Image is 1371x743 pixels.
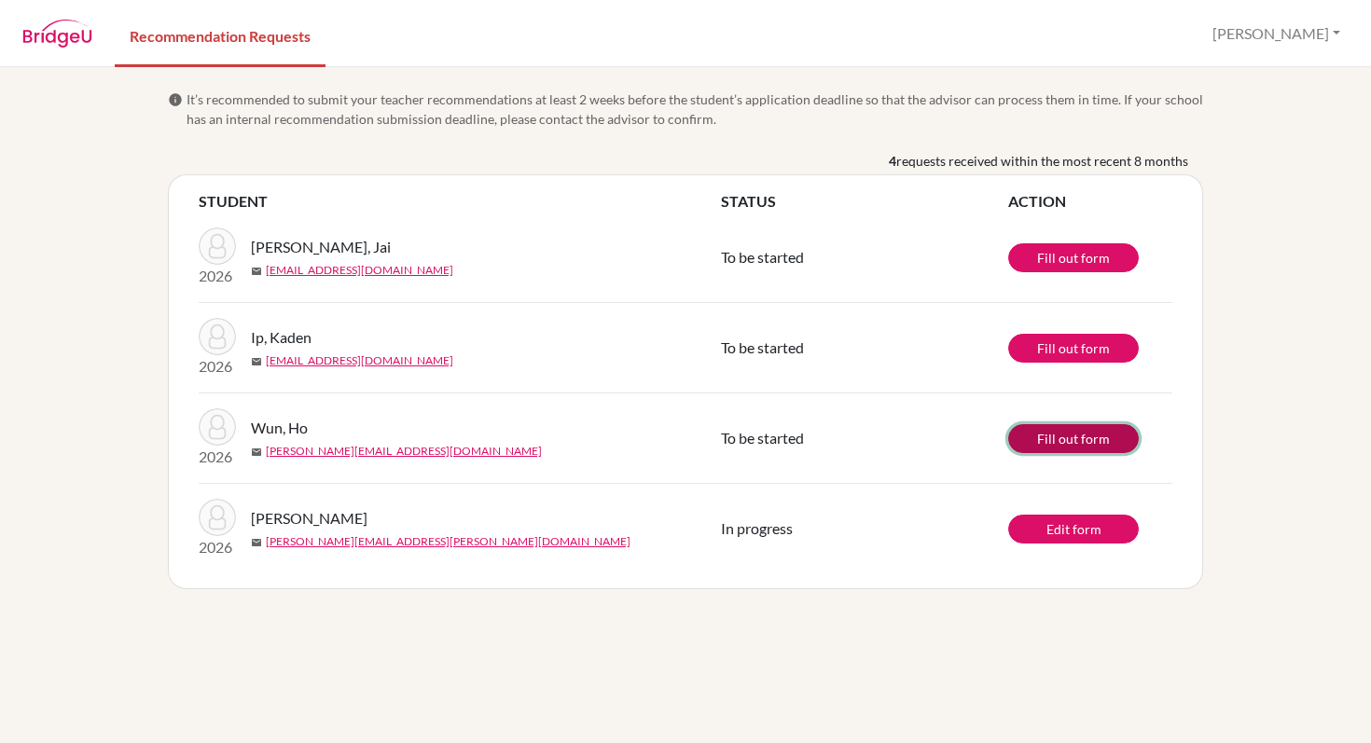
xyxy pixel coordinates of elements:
[199,536,236,558] p: 2026
[199,190,721,213] th: STUDENT
[251,266,262,277] span: mail
[1008,243,1139,272] a: Fill out form
[251,447,262,458] span: mail
[251,236,391,258] span: [PERSON_NAME], Jai
[1204,16,1349,51] button: [PERSON_NAME]
[251,537,262,548] span: mail
[251,326,312,349] span: Ip, Kaden
[187,89,1203,129] span: It’s recommended to submit your teacher recommendations at least 2 weeks before the student’s app...
[22,20,92,48] img: BridgeU logo
[266,533,630,550] a: [PERSON_NAME][EMAIL_ADDRESS][PERSON_NAME][DOMAIN_NAME]
[199,408,236,446] img: Wun, Ho
[1008,515,1139,543] a: Edit form
[251,417,308,439] span: Wun, Ho
[199,227,236,265] img: Mensforth, Jai
[721,429,804,447] span: To be started
[266,443,542,460] a: [PERSON_NAME][EMAIL_ADDRESS][DOMAIN_NAME]
[266,352,453,369] a: [EMAIL_ADDRESS][DOMAIN_NAME]
[721,338,804,356] span: To be started
[721,519,793,537] span: In progress
[1008,334,1139,363] a: Fill out form
[115,3,325,67] a: Recommendation Requests
[889,151,896,171] b: 4
[721,248,804,266] span: To be started
[199,318,236,355] img: Ip, Kaden
[896,151,1188,171] span: requests received within the most recent 8 months
[251,356,262,367] span: mail
[199,446,236,468] p: 2026
[199,499,236,536] img: McSweeney, Joshua
[168,92,183,107] span: info
[199,265,236,287] p: 2026
[266,262,453,279] a: [EMAIL_ADDRESS][DOMAIN_NAME]
[721,190,1008,213] th: STATUS
[251,507,367,530] span: [PERSON_NAME]
[199,355,236,378] p: 2026
[1008,424,1139,453] a: Fill out form
[1008,190,1172,213] th: ACTION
